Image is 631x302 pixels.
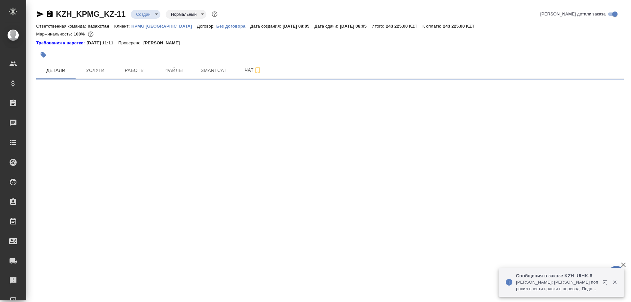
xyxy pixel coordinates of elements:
a: KZH_KPMG_KZ-11 [56,10,126,18]
a: KPMG [GEOGRAPHIC_DATA] [131,23,197,29]
div: Создан [131,10,160,19]
p: Казахстан [88,24,114,29]
p: 243 225,00 KZT [386,24,422,29]
p: Маржинальность: [36,32,74,36]
p: Без договора [216,24,250,29]
span: [PERSON_NAME] детали заказа [540,11,606,17]
p: К оплате: [422,24,443,29]
p: [DATE] 11:11 [86,40,118,46]
p: 100% [74,32,86,36]
a: Требования к верстке: [36,40,86,46]
div: Создан [166,10,206,19]
p: Клиент: [114,24,131,29]
p: 243 225,00 KZT [443,24,479,29]
p: [PERSON_NAME]: [PERSON_NAME] попросил внести правки в перевод. Подскажи, пожалуйста, сколько тут ... [516,279,598,292]
button: 0.00 KZT; 79.50 RUB; [86,30,95,38]
button: 🙏 [608,266,624,282]
button: Скопировать ссылку [46,10,54,18]
span: Работы [119,66,151,75]
p: Проверено: [118,40,144,46]
span: Чат [237,66,269,74]
p: [DATE] 08:05 [283,24,315,29]
button: Скопировать ссылку для ЯМессенджера [36,10,44,18]
button: Доп статусы указывают на важность/срочность заказа [210,10,219,18]
p: KPMG [GEOGRAPHIC_DATA] [131,24,197,29]
p: Ответственная команда: [36,24,88,29]
span: Детали [40,66,72,75]
button: Добавить тэг [36,48,51,62]
p: Договор: [197,24,216,29]
svg: Подписаться [254,66,262,74]
p: Сообщения в заказе KZH_UIHK-6 [516,272,598,279]
p: Дата создания: [250,24,283,29]
button: Нормальный [169,12,199,17]
div: Нажми, чтобы открыть папку с инструкцией [36,40,86,46]
p: [PERSON_NAME] [143,40,185,46]
button: Открыть в новой вкладке [598,276,614,291]
button: Создан [134,12,152,17]
p: [DATE] 08:05 [340,24,372,29]
button: Закрыть [608,279,621,285]
p: Дата сдачи: [315,24,340,29]
span: Smartcat [198,66,229,75]
span: Файлы [158,66,190,75]
p: Итого: [372,24,386,29]
span: Услуги [80,66,111,75]
a: Без договора [216,23,250,29]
